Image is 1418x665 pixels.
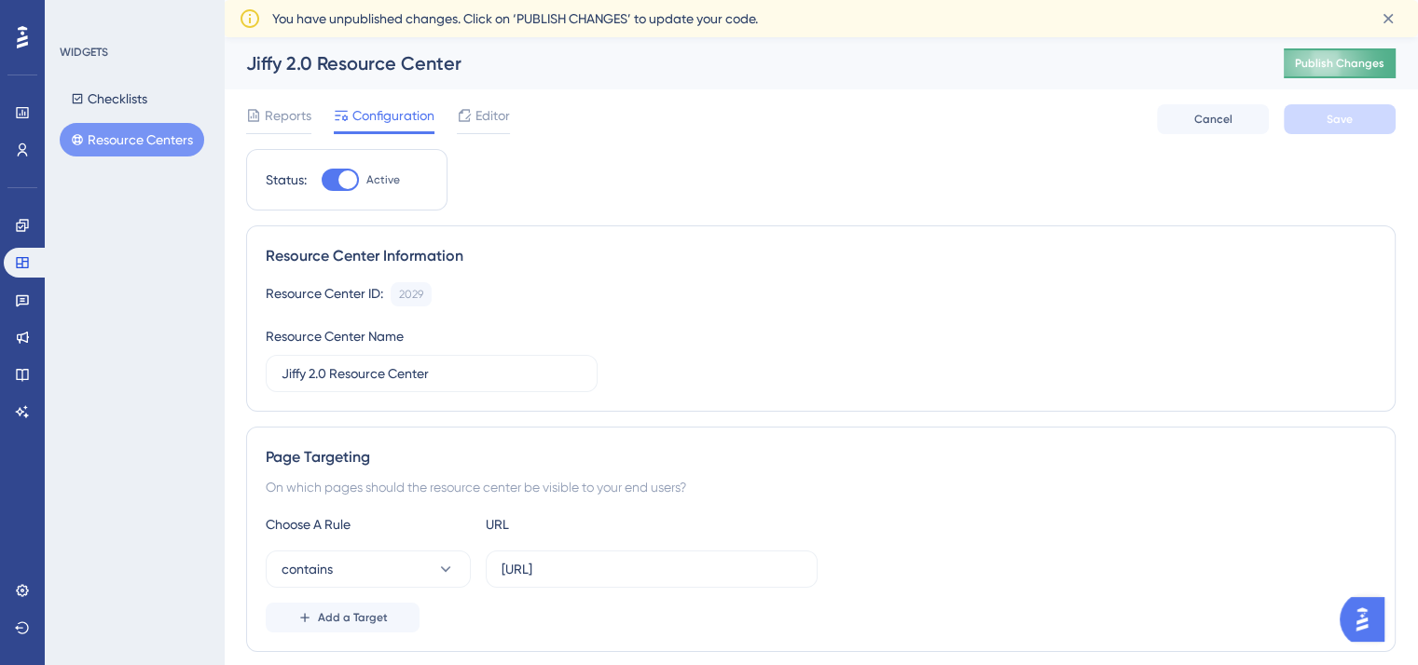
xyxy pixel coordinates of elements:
[1284,104,1396,134] button: Save
[1284,48,1396,78] button: Publish Changes
[265,104,311,127] span: Reports
[282,558,333,580] span: contains
[1157,104,1269,134] button: Cancel
[1327,112,1353,127] span: Save
[272,7,758,30] span: You have unpublished changes. Click on ‘PUBLISH CHANGES’ to update your code.
[266,169,307,191] div: Status:
[266,513,471,536] div: Choose A Rule
[266,476,1376,498] div: On which pages should the resource center be visible to your end users?
[399,287,423,302] div: 2029
[352,104,434,127] span: Configuration
[60,82,158,115] button: Checklists
[266,550,471,588] button: contains
[266,245,1376,267] div: Resource Center Information
[246,50,1237,76] div: Jiffy 2.0 Resource Center
[486,513,691,536] div: URL
[1295,56,1384,71] span: Publish Changes
[1340,591,1396,647] iframe: UserGuiding AI Assistant Launcher
[475,104,510,127] span: Editor
[366,172,400,187] span: Active
[266,325,404,347] div: Resource Center Name
[266,446,1376,468] div: Page Targeting
[60,45,108,60] div: WIDGETS
[1194,112,1232,127] span: Cancel
[502,559,802,579] input: yourwebsite.com/path
[60,123,204,156] button: Resource Centers
[318,610,388,625] span: Add a Target
[266,603,420,632] button: Add a Target
[282,363,582,384] input: Type your Resource Center name
[266,282,383,306] div: Resource Center ID:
